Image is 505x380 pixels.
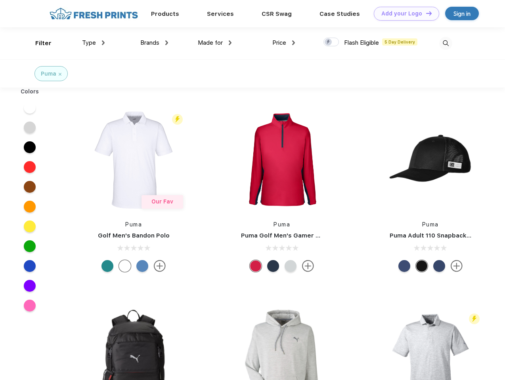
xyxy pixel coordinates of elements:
a: Puma Golf Men's Gamer Golf Quarter-Zip [241,232,366,239]
img: func=resize&h=266 [378,107,483,213]
a: Sign in [445,7,479,20]
img: DT [426,11,432,15]
img: dropdown.png [292,40,295,45]
span: Our Fav [151,198,173,205]
a: Puma [125,221,142,228]
div: Sign in [453,9,471,18]
div: Add your Logo [381,10,422,17]
a: Services [207,10,234,17]
img: func=resize&h=266 [229,107,335,213]
img: dropdown.png [165,40,168,45]
img: flash_active_toggle.svg [469,313,480,324]
span: 5 Day Delivery [382,38,417,46]
span: Flash Eligible [344,39,379,46]
div: Filter [35,39,52,48]
div: Green Lagoon [101,260,113,272]
img: fo%20logo%202.webp [47,7,140,21]
div: Peacoat with Qut Shd [433,260,445,272]
a: Puma [274,221,290,228]
a: CSR Swag [262,10,292,17]
a: Products [151,10,179,17]
img: func=resize&h=266 [81,107,186,213]
a: Puma [422,221,439,228]
a: Golf Men's Bandon Polo [98,232,170,239]
img: dropdown.png [229,40,231,45]
img: desktop_search.svg [439,37,452,50]
span: Brands [140,39,159,46]
div: Ski Patrol [250,260,262,272]
div: Pma Blk with Pma Blk [416,260,428,272]
span: Type [82,39,96,46]
img: more.svg [302,260,314,272]
div: Lake Blue [136,260,148,272]
div: Peacoat Qut Shd [398,260,410,272]
div: Puma [41,70,56,78]
img: filter_cancel.svg [59,73,61,76]
img: more.svg [451,260,463,272]
span: Price [272,39,286,46]
div: Bright White [119,260,131,272]
img: flash_active_toggle.svg [172,114,183,125]
img: dropdown.png [102,40,105,45]
img: more.svg [154,260,166,272]
div: Navy Blazer [267,260,279,272]
div: Colors [15,87,45,96]
span: Made for [198,39,223,46]
div: High Rise [285,260,296,272]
